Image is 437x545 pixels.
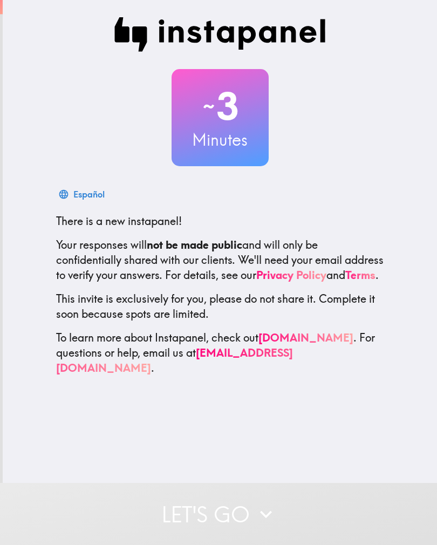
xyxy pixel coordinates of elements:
[56,330,384,376] p: To learn more about Instapanel, check out . For questions or help, email us at .
[172,84,269,128] h2: 3
[256,268,326,282] a: Privacy Policy
[172,128,269,151] h3: Minutes
[114,17,326,52] img: Instapanel
[56,183,109,205] button: Español
[56,214,182,228] span: There is a new instapanel!
[56,291,384,322] p: This invite is exclusively for you, please do not share it. Complete it soon because spots are li...
[258,331,353,344] a: [DOMAIN_NAME]
[201,90,216,122] span: ~
[56,237,384,283] p: Your responses will and will only be confidentially shared with our clients. We'll need your emai...
[56,346,293,374] a: [EMAIL_ADDRESS][DOMAIN_NAME]
[147,238,242,251] b: not be made public
[345,268,375,282] a: Terms
[73,187,105,202] div: Español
